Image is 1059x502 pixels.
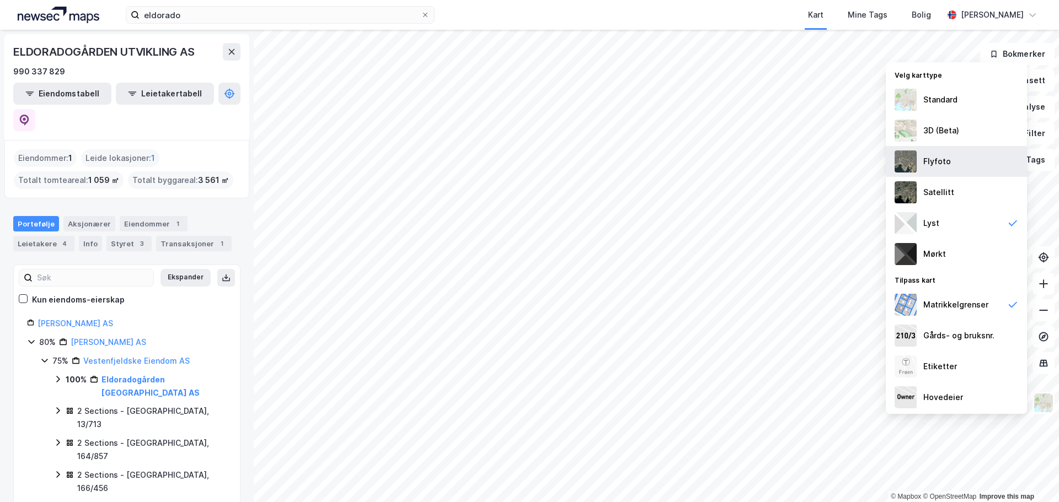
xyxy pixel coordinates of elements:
[120,216,188,231] div: Eiendommer
[891,493,921,500] a: Mapbox
[923,298,988,311] div: Matrikkelgrenser
[13,83,111,105] button: Eiendomstabell
[161,269,211,287] button: Ekspander
[1003,149,1055,171] button: Tags
[923,186,954,199] div: Satellitt
[81,149,159,167] div: Leide lokasjoner :
[136,238,147,249] div: 3
[923,360,957,373] div: Etiketter
[808,8,823,21] div: Kart
[77,436,227,463] div: 2 Sections - [GEOGRAPHIC_DATA], 164/857
[140,7,421,23] input: Søk på adresse, matrikkel, gårdeiere, leietakere eller personer
[13,236,74,251] div: Leietakere
[14,171,124,189] div: Totalt tomteareal :
[39,336,56,349] div: 80%
[1002,122,1055,144] button: Filter
[912,8,931,21] div: Bolig
[18,7,99,23] img: logo.a4113a55bc3d86da70a041830d287a7e.svg
[980,493,1034,500] a: Improve this map
[1004,449,1059,502] iframe: Chat Widget
[101,375,200,397] a: Eldoradogården [GEOGRAPHIC_DATA] AS
[83,356,190,365] a: Vestenfjeldske Eiendom AS
[895,212,917,234] img: luj3wr1y2y3+OchiMxRmMxRlscgabnMEmZ7DJGWxyBpucwSZnsMkZbHIGm5zBJmewyRlscgabnMEmZ7DJGWxyBpucwSZnsMkZ...
[116,83,214,105] button: Leietakertabell
[895,89,917,111] img: Z
[128,171,233,189] div: Totalt byggareal :
[77,468,227,495] div: 2 Sections - [GEOGRAPHIC_DATA], 166/456
[172,218,183,229] div: 1
[79,236,102,251] div: Info
[77,404,227,431] div: 2 Sections - [GEOGRAPHIC_DATA], 13/713
[923,217,939,230] div: Lyst
[980,43,1055,65] button: Bokmerker
[848,8,887,21] div: Mine Tags
[923,391,963,404] div: Hovedeier
[13,216,59,231] div: Portefølje
[895,386,917,408] img: majorOwner.b5e170eddb5c04bfeeff.jpeg
[13,65,65,78] div: 990 337 829
[13,43,197,61] div: ELDORADOGÅRDEN UTVIKLING AS
[923,247,946,261] div: Mørkt
[923,493,976,500] a: OpenStreetMap
[923,329,994,342] div: Gårds- og bruksnr.
[32,293,125,306] div: Kun eiendoms-eierskap
[156,236,232,251] div: Transaksjoner
[106,236,152,251] div: Styret
[66,373,87,386] div: 100%
[216,238,227,249] div: 1
[923,93,958,106] div: Standard
[895,325,917,347] img: cadastreKeys.547ab17ec502f5a4ef2b.jpeg
[895,181,917,203] img: 9k=
[923,124,959,137] div: 3D (Beta)
[59,238,70,249] div: 4
[151,152,155,165] span: 1
[895,120,917,142] img: Z
[886,269,1027,289] div: Tilpass kart
[33,269,153,286] input: Søk
[961,8,1024,21] div: [PERSON_NAME]
[68,152,72,165] span: 1
[14,149,77,167] div: Eiendommer :
[895,294,917,316] img: cadastreBorders.cfe08de4b5ddd52a10de.jpeg
[71,337,146,347] a: [PERSON_NAME] AS
[1033,392,1054,413] img: Z
[52,354,68,368] div: 75%
[886,64,1027,84] div: Velg karttype
[63,216,115,231] div: Aksjonærer
[895,355,917,377] img: Z
[895,243,917,265] img: nCdM7BzjoCAAAAAElFTkSuQmCC
[198,174,229,187] span: 3 561 ㎡
[923,155,951,168] div: Flyfoto
[38,319,113,328] a: [PERSON_NAME] AS
[1004,449,1059,502] div: Kontrollprogram for chat
[88,174,119,187] span: 1 059 ㎡
[895,150,917,172] img: Z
